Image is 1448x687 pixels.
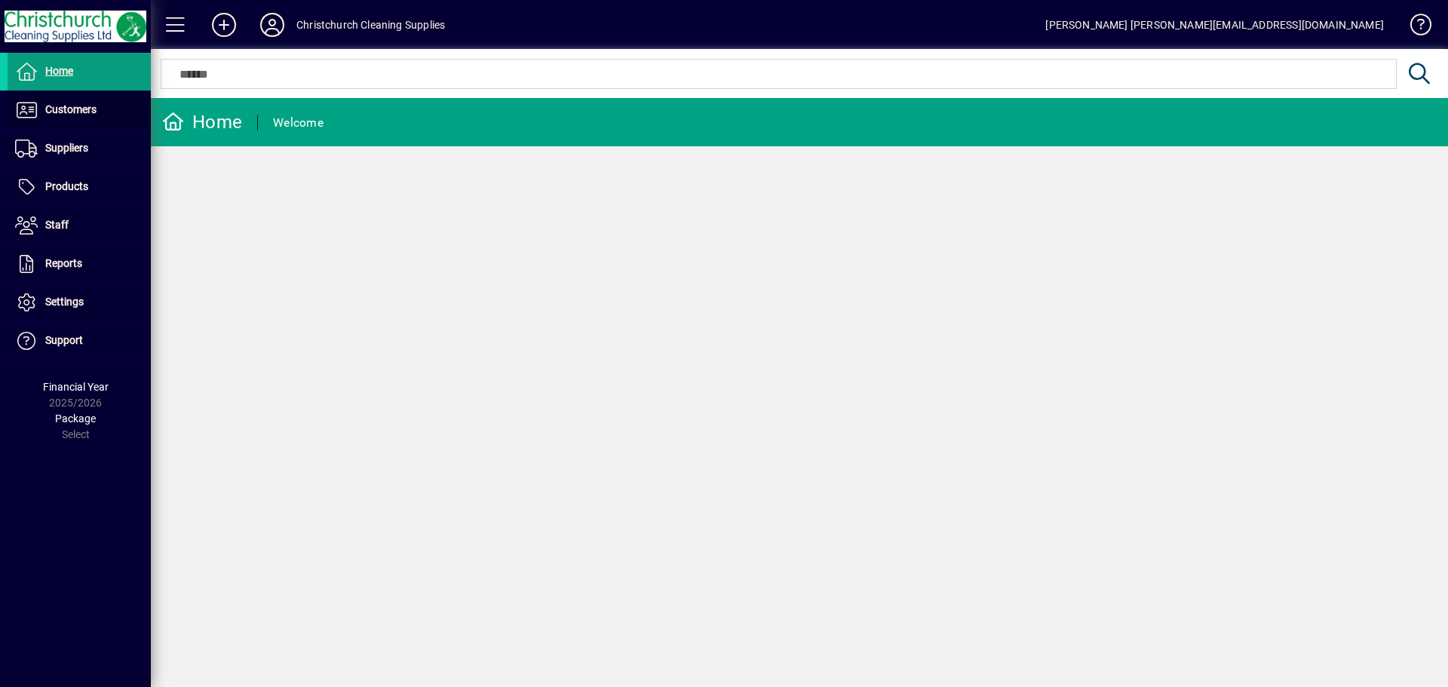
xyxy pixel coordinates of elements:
[8,322,151,360] a: Support
[8,284,151,321] a: Settings
[8,91,151,129] a: Customers
[45,142,88,154] span: Suppliers
[8,245,151,283] a: Reports
[273,111,324,135] div: Welcome
[45,103,97,115] span: Customers
[45,296,84,308] span: Settings
[45,334,83,346] span: Support
[1045,13,1384,37] div: [PERSON_NAME] [PERSON_NAME][EMAIL_ADDRESS][DOMAIN_NAME]
[1399,3,1429,52] a: Knowledge Base
[296,13,445,37] div: Christchurch Cleaning Supplies
[45,219,69,231] span: Staff
[8,168,151,206] a: Products
[248,11,296,38] button: Profile
[8,130,151,167] a: Suppliers
[45,257,82,269] span: Reports
[162,110,242,134] div: Home
[200,11,248,38] button: Add
[43,381,109,393] span: Financial Year
[45,65,73,77] span: Home
[8,207,151,244] a: Staff
[55,413,96,425] span: Package
[45,180,88,192] span: Products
